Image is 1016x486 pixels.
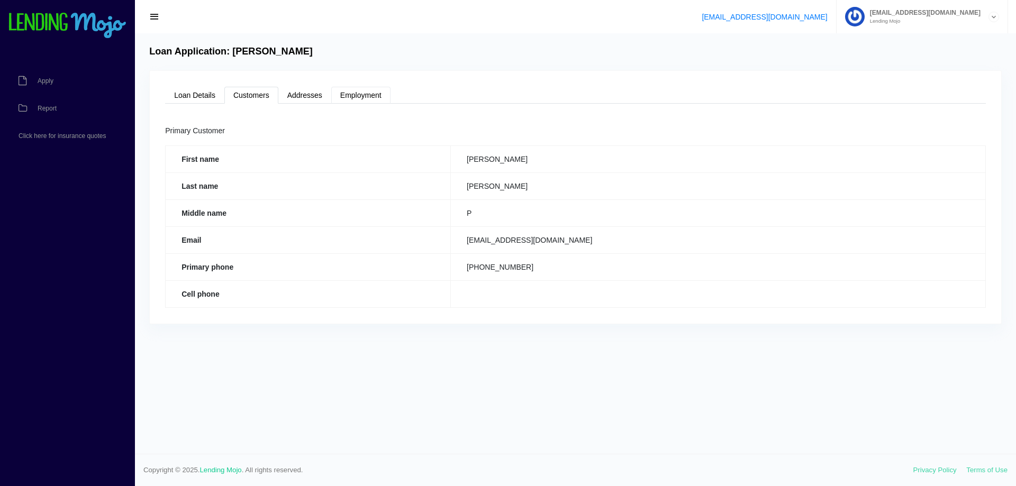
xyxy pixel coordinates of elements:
[19,133,106,139] span: Click here for insurance quotes
[149,46,313,58] h4: Loan Application: [PERSON_NAME]
[165,87,224,104] a: Loan Details
[845,7,865,26] img: Profile image
[451,145,986,172] td: [PERSON_NAME]
[451,172,986,199] td: [PERSON_NAME]
[913,466,957,474] a: Privacy Policy
[865,19,981,24] small: Lending Mojo
[166,226,451,253] th: Email
[38,105,57,112] span: Report
[278,87,331,104] a: Addresses
[331,87,391,104] a: Employment
[38,78,53,84] span: Apply
[166,280,451,307] th: Cell phone
[865,10,981,16] span: [EMAIL_ADDRESS][DOMAIN_NAME]
[224,87,278,104] a: Customers
[8,13,127,39] img: logo-small.png
[166,253,451,280] th: Primary phone
[165,125,986,137] div: Primary Customer
[966,466,1008,474] a: Terms of Use
[166,172,451,199] th: Last name
[166,199,451,226] th: Middle name
[702,13,827,21] a: [EMAIL_ADDRESS][DOMAIN_NAME]
[451,226,986,253] td: [EMAIL_ADDRESS][DOMAIN_NAME]
[143,465,913,475] span: Copyright © 2025. . All rights reserved.
[166,145,451,172] th: First name
[451,253,986,280] td: [PHONE_NUMBER]
[451,199,986,226] td: P
[200,466,242,474] a: Lending Mojo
